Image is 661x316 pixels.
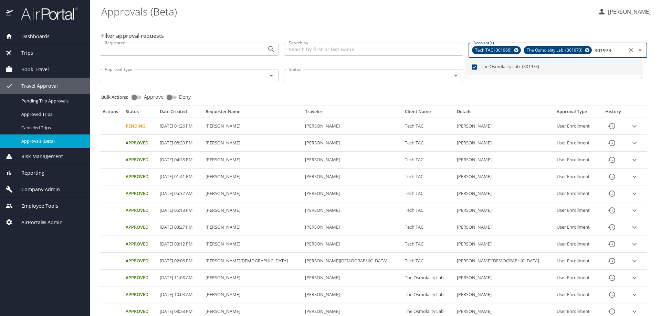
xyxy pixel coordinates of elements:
span: Risk Management [13,153,63,160]
td: Approved [123,168,157,185]
td: [DATE] 04:28 PM [157,152,202,168]
td: [DATE] 03:12 PM [157,236,202,253]
p: Bulk Actions: [101,94,134,100]
td: [PERSON_NAME] [203,152,303,168]
button: expand row [629,188,640,199]
td: Tech TAC [402,219,454,236]
td: The Osmolality Lab [402,270,454,286]
td: Pending [123,118,157,135]
td: Tech TAC [402,253,454,270]
td: User Enrollment [554,219,599,236]
td: Tech TAC [402,185,454,202]
p: [PERSON_NAME] [606,8,651,16]
button: History [604,202,620,219]
td: User Enrollment [554,286,599,303]
td: User Enrollment [554,185,599,202]
td: [PERSON_NAME] [454,118,554,135]
button: expand row [629,121,640,131]
h2: Filter approval requests [101,30,164,41]
td: [DATE] 05:32 AM [157,185,202,202]
td: User Enrollment [554,152,599,168]
td: [PERSON_NAME][DEMOGRAPHIC_DATA] [203,253,303,270]
img: airportal-logo.png [13,7,78,20]
td: [DATE] 05:18 PM [157,202,202,219]
li: The Osmolality Lab (301973) [465,59,642,75]
td: [PERSON_NAME] [203,185,303,202]
td: The Osmolality Lab [402,286,454,303]
td: User Enrollment [554,118,599,135]
td: Approved [123,253,157,270]
th: Approval Type [554,109,599,118]
span: AirPortal® Admin [13,219,63,226]
td: [PERSON_NAME] [203,168,303,185]
td: [PERSON_NAME] [302,202,402,219]
td: [PERSON_NAME] [302,219,402,236]
th: Details [454,109,554,118]
td: Tech TAC [402,202,454,219]
td: [DATE] 01:26 PM [157,118,202,135]
td: Approved [123,219,157,236]
td: [PERSON_NAME] [302,118,402,135]
td: [PERSON_NAME] [203,286,303,303]
td: Tech TAC [402,152,454,168]
button: Open [451,71,461,80]
button: expand row [629,138,640,148]
td: [DATE] 11:08 AM [157,270,202,286]
button: Open [266,71,276,80]
button: Clear [626,45,636,55]
td: [PERSON_NAME] [454,202,554,219]
button: History [604,118,620,134]
span: Approvals (Beta) [21,138,82,144]
td: User Enrollment [554,270,599,286]
span: Deny [179,95,191,99]
span: Trips [13,49,33,57]
span: Canceled Trips [21,124,82,131]
td: [PERSON_NAME] [454,152,554,168]
td: [PERSON_NAME] [203,270,303,286]
td: Tech TAC [402,168,454,185]
td: [PERSON_NAME] [203,135,303,152]
td: [PERSON_NAME] [302,135,402,152]
button: History [604,286,620,303]
span: Company Admin [13,186,60,193]
td: Tech TAC [402,135,454,152]
td: Approved [123,236,157,253]
button: History [604,168,620,185]
span: Employee Tools [13,202,58,210]
span: Reporting [13,169,44,177]
th: Traveler [302,109,402,118]
td: [PERSON_NAME] [454,185,554,202]
td: [PERSON_NAME] [302,270,402,286]
td: [PERSON_NAME][DEMOGRAPHIC_DATA] [454,253,554,270]
div: The Osmolality Lab (301973) [524,46,592,54]
span: Travel Approval [13,82,58,90]
span: The Osmolality Lab (301973) [524,47,587,54]
input: Search by first or last name [284,43,463,56]
div: Tech TAC (301966) [472,46,521,54]
td: [PERSON_NAME] [302,168,402,185]
td: [DATE] 10:03 AM [157,286,202,303]
button: History [604,270,620,286]
td: Approved [123,286,157,303]
td: Tech TAC [402,118,454,135]
td: [PERSON_NAME] [454,135,554,152]
button: expand row [629,239,640,249]
td: [PERSON_NAME] [302,152,402,168]
button: History [604,253,620,269]
td: [DATE] 03:27 PM [157,219,202,236]
button: [PERSON_NAME] [595,6,653,18]
td: Approved [123,202,157,219]
button: History [604,135,620,151]
td: User Enrollment [554,168,599,185]
button: Open [266,44,276,54]
button: History [604,185,620,202]
td: User Enrollment [554,236,599,253]
span: Dashboards [13,33,50,40]
th: Status [123,109,157,118]
span: Pending Trip Approvals [21,98,82,104]
td: [PERSON_NAME] [203,219,303,236]
th: History [599,109,627,118]
button: expand row [629,155,640,165]
th: Actions [100,109,123,118]
button: History [604,236,620,252]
